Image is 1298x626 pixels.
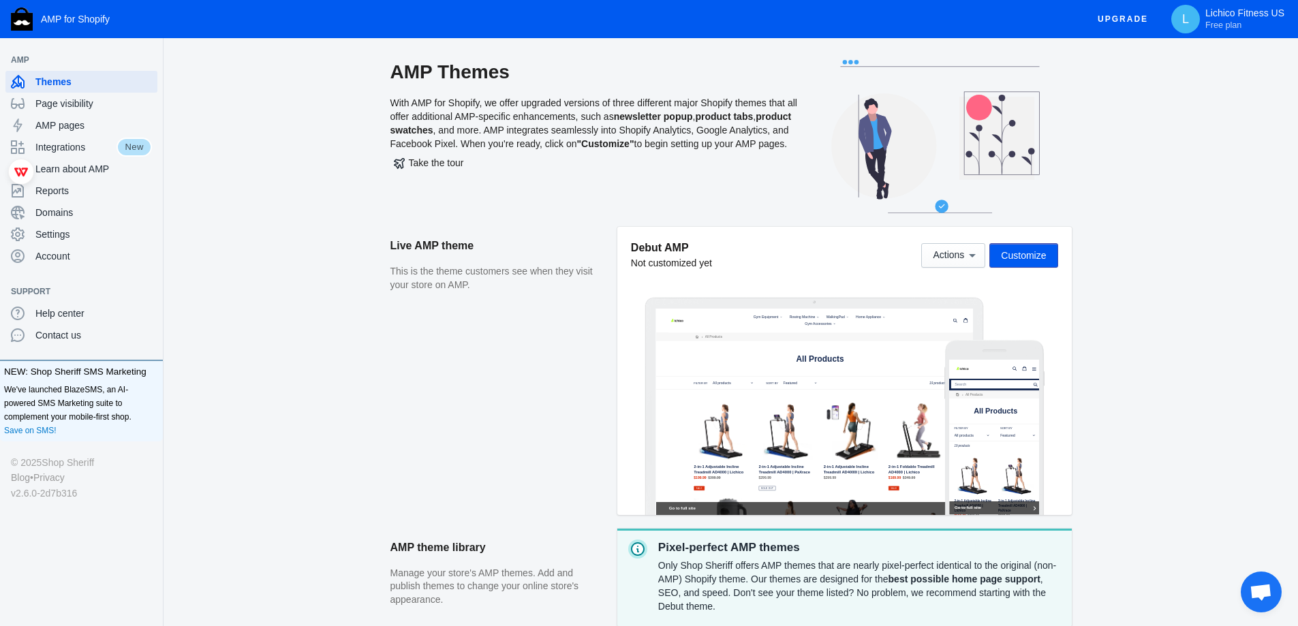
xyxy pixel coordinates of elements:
a: Shop Sheriff [42,455,94,470]
span: Page visibility [35,97,152,110]
a: Contact us [5,324,157,346]
span: Themes [35,75,152,89]
span: Integrations [35,140,117,154]
button: Add a sales channel [138,289,160,294]
span: Settings [35,228,152,241]
input: Search [5,62,268,87]
button: Home Appliance [581,17,679,37]
span: Free plan [1205,20,1241,31]
a: Account [5,245,157,267]
a: Domains [5,202,157,223]
span: Support [11,285,138,298]
span: AMP for Shopify [41,14,110,25]
a: AMP pages [5,114,157,136]
div: Not customized yet [631,256,712,270]
span: All Products [412,136,552,162]
span: › [132,74,139,97]
span: 19 products [803,215,853,225]
a: Settings [5,223,157,245]
b: "Customize" [576,138,634,149]
span: Customize [1001,250,1046,261]
span: Gym Accessories [437,40,516,52]
p: Lichico Fitness US [1205,7,1284,31]
img: Mobile frame [944,340,1045,515]
button: Gym Equipment [279,17,377,37]
button: Rowing Machine [386,17,485,37]
a: Home [108,73,134,98]
img: Laptop frame [645,297,985,515]
div: © 2025 [11,455,152,470]
span: › [36,93,44,116]
h2: AMP theme library [390,529,604,567]
img: Shop Sheriff Logo [11,7,33,31]
span: All Products [142,74,197,97]
div: • [11,470,152,485]
span: L [1179,12,1192,26]
img: image [37,13,85,61]
span: Help center [35,307,152,320]
a: Learn about AMP [5,158,157,180]
a: Themes [5,71,157,93]
p: Manage your store's AMP themes. Add and publish themes to change your online store's appearance. [390,567,604,607]
span: AMP [11,53,138,67]
img: image [15,4,63,52]
button: Actions [921,243,985,268]
a: Home [12,92,37,117]
span: 19 products [15,251,61,261]
button: Upgrade [1087,7,1159,32]
div: Only Shop Sheriff offers AMP themes that are nearly pixel-perfect identical to the original (non-... [658,556,1061,616]
label: Sort by [151,197,259,209]
div: 开放式聊天 [1241,572,1282,612]
h5: Debut AMP [631,240,712,255]
h2: Live AMP theme [390,227,604,265]
button: WalkingPad [493,17,572,37]
button: Customize [989,243,1057,268]
span: Gym Equipment [286,20,360,33]
button: Gym Accessories [431,37,534,57]
span: Domains [35,206,152,219]
span: Home Appliance [587,20,662,33]
label: Sort by [323,215,358,228]
span: AMP pages [35,119,152,132]
span: Account [35,249,152,263]
p: Pixel-perfect AMP themes [658,539,1061,556]
a: Save on SMS! [4,424,57,437]
div: v2.6.0-2d7b316 [11,486,152,501]
a: Page visibility [5,93,157,114]
span: Go to full site [15,429,241,448]
span: Learn about AMP [35,162,152,176]
div: With AMP for Shopify, we offer upgraded versions of three different major Shopify themes that all... [390,60,799,227]
span: WalkingPad [500,20,554,33]
span: New [117,138,152,157]
h2: AMP Themes [390,60,799,84]
span: All Products [72,141,200,166]
a: Blog [11,470,30,485]
button: Add a sales channel [138,57,160,63]
span: All Products [46,93,101,116]
b: newsletter popup [614,111,693,122]
b: product tabs [695,111,753,122]
a: Reports [5,180,157,202]
span: Contact us [35,328,152,342]
a: IntegrationsNew [5,136,157,158]
span: Upgrade [1098,7,1148,31]
p: This is the theme customers see when they visit your store on AMP. [390,265,604,292]
span: Take the tour [394,157,464,168]
button: Take the tour [390,151,467,175]
a: Privacy [33,470,65,485]
span: Reports [35,184,152,198]
strong: best possible home page support [888,574,1040,584]
span: Go to full site [37,582,909,600]
label: Filter by [111,215,152,228]
span: Actions [933,250,964,261]
button: Menu [236,14,264,42]
label: Filter by [15,197,123,209]
a: submit search [247,62,261,87]
span: Rowing Machine [392,20,468,33]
